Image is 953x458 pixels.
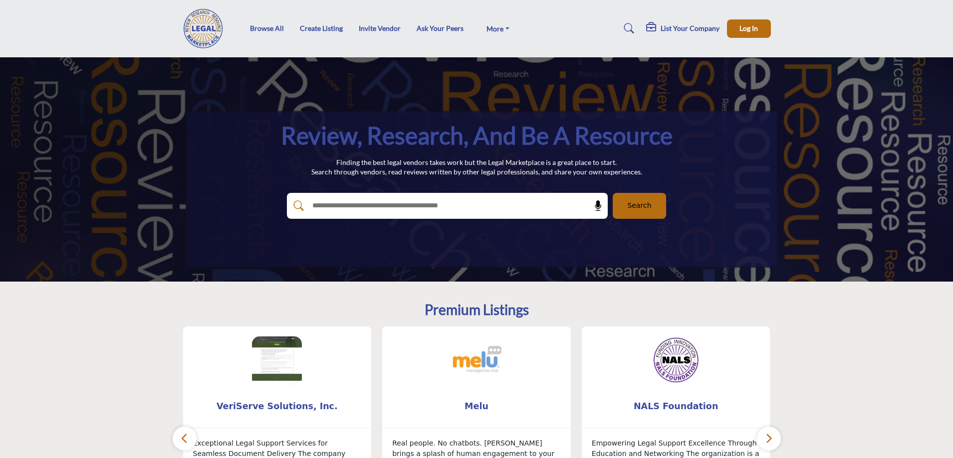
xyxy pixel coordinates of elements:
h1: Review, Research, and be a Resource [281,120,673,151]
b: VeriServe Solutions, Inc. [198,393,357,420]
button: Log In [727,19,771,38]
span: Search [627,200,651,211]
img: Site Logo [183,8,230,48]
p: Search through vendors, read reviews written by other legal professionals, and share your own exp... [311,167,642,177]
a: Invite Vendor [359,24,401,32]
span: NALS Foundation [597,400,755,413]
div: List Your Company [646,22,719,34]
h2: Premium Listings [425,302,529,318]
span: Log In [739,24,758,32]
p: Finding the best legal vendors takes work but the Legal Marketplace is a great place to start. [311,157,642,167]
b: NALS Foundation [597,393,755,420]
b: Melu [397,393,556,420]
img: NALS Foundation [651,336,701,386]
h5: List Your Company [661,24,719,33]
a: Create Listing [300,24,343,32]
a: NALS Foundation [582,393,770,420]
a: Ask Your Peers [417,24,464,32]
a: Browse All [250,24,284,32]
img: VeriServe Solutions, Inc. [252,336,302,386]
span: Melu [397,400,556,413]
a: Melu [382,393,571,420]
img: Melu [452,336,501,386]
a: VeriServe Solutions, Inc. [183,393,372,420]
a: Search [614,20,641,36]
button: Search [613,193,666,219]
a: More [479,21,516,35]
span: VeriServe Solutions, Inc. [198,400,357,413]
